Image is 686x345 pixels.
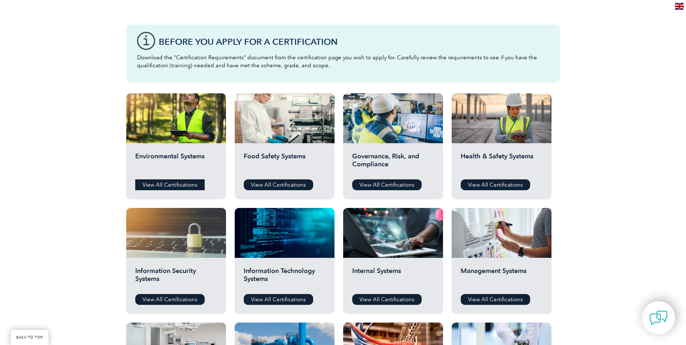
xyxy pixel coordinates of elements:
[135,152,217,174] h2: Environmental Systems
[137,54,549,69] p: Download the “Certification Requirements” document from the certification page you wish to apply ...
[11,330,48,345] a: BACK TO TOP
[649,309,668,327] img: contact-chat.png
[135,179,205,190] a: View All Certifications
[675,3,684,10] img: en
[461,294,530,305] a: View All Certifications
[244,179,313,190] a: View All Certifications
[135,294,205,305] a: View All Certifications
[461,179,530,190] a: View All Certifications
[461,152,542,174] h2: Health & Safety Systems
[244,294,313,305] a: View All Certifications
[159,37,549,46] h3: Before You Apply For a Certification
[135,267,217,289] h2: Information Security Systems
[461,267,542,289] h2: Management Systems
[352,267,434,289] h2: Internal Systems
[352,294,422,305] a: View All Certifications
[352,152,434,174] h2: Governance, Risk, and Compliance
[244,267,325,289] h2: Information Technology Systems
[244,152,325,174] h2: Food Safety Systems
[352,179,422,190] a: View All Certifications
